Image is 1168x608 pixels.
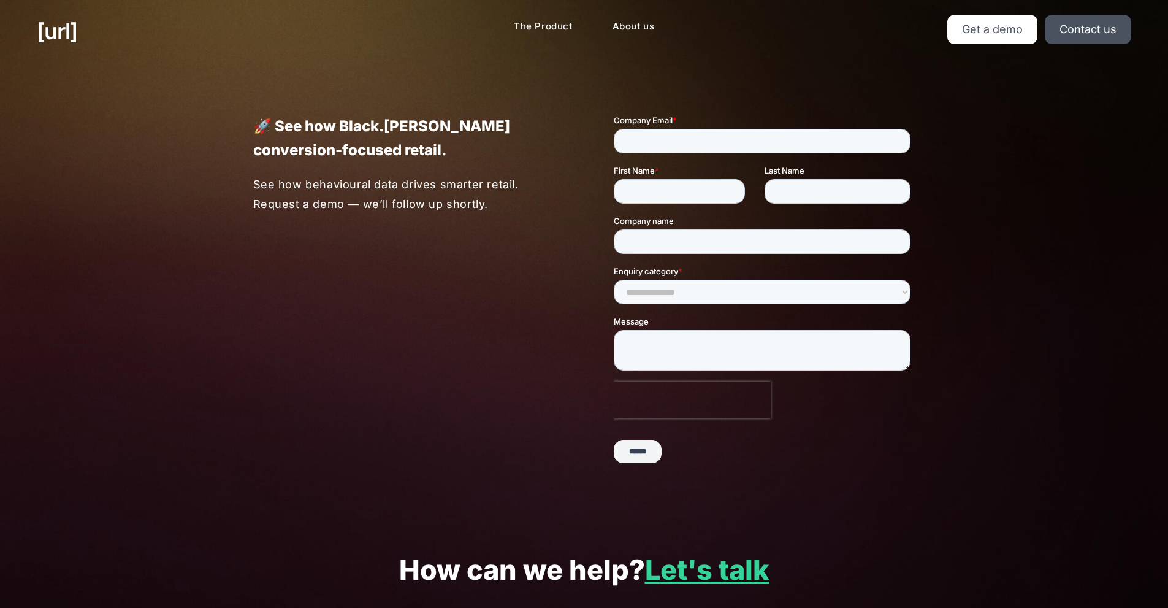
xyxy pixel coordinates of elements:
[37,555,1131,586] p: How can we help?
[603,15,665,39] a: About us
[504,15,582,39] a: The Product
[614,114,915,474] iframe: Form 1
[645,553,769,587] a: Let's talk
[253,114,555,162] p: 🚀 See how Black.[PERSON_NAME] conversion-focused retail.
[947,15,1037,44] a: Get a demo
[1045,15,1131,44] a: Contact us
[37,15,77,48] a: [URL]
[253,175,555,214] p: See how behavioural data drives smarter retail. Request a demo — we’ll follow up shortly.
